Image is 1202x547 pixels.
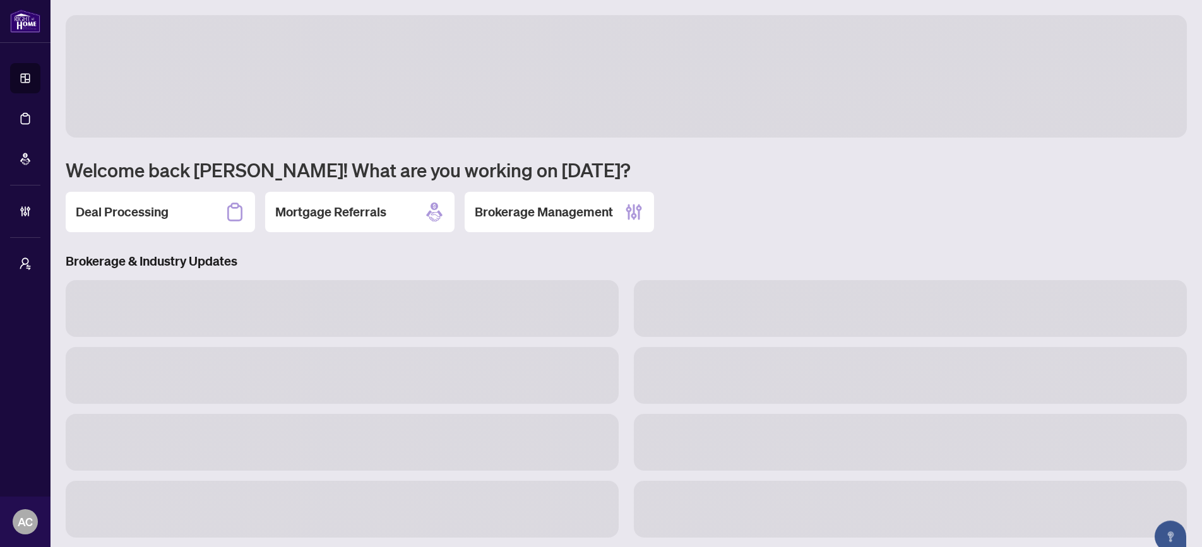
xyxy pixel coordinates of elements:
img: logo [10,9,40,33]
button: Open asap [1151,503,1189,541]
h2: Mortgage Referrals [275,203,386,221]
h2: Deal Processing [76,203,169,221]
span: AC [18,513,33,531]
h3: Brokerage & Industry Updates [66,252,1187,270]
h2: Brokerage Management [475,203,613,221]
h1: Welcome back [PERSON_NAME]! What are you working on [DATE]? [66,158,1187,182]
span: user-switch [19,257,32,270]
